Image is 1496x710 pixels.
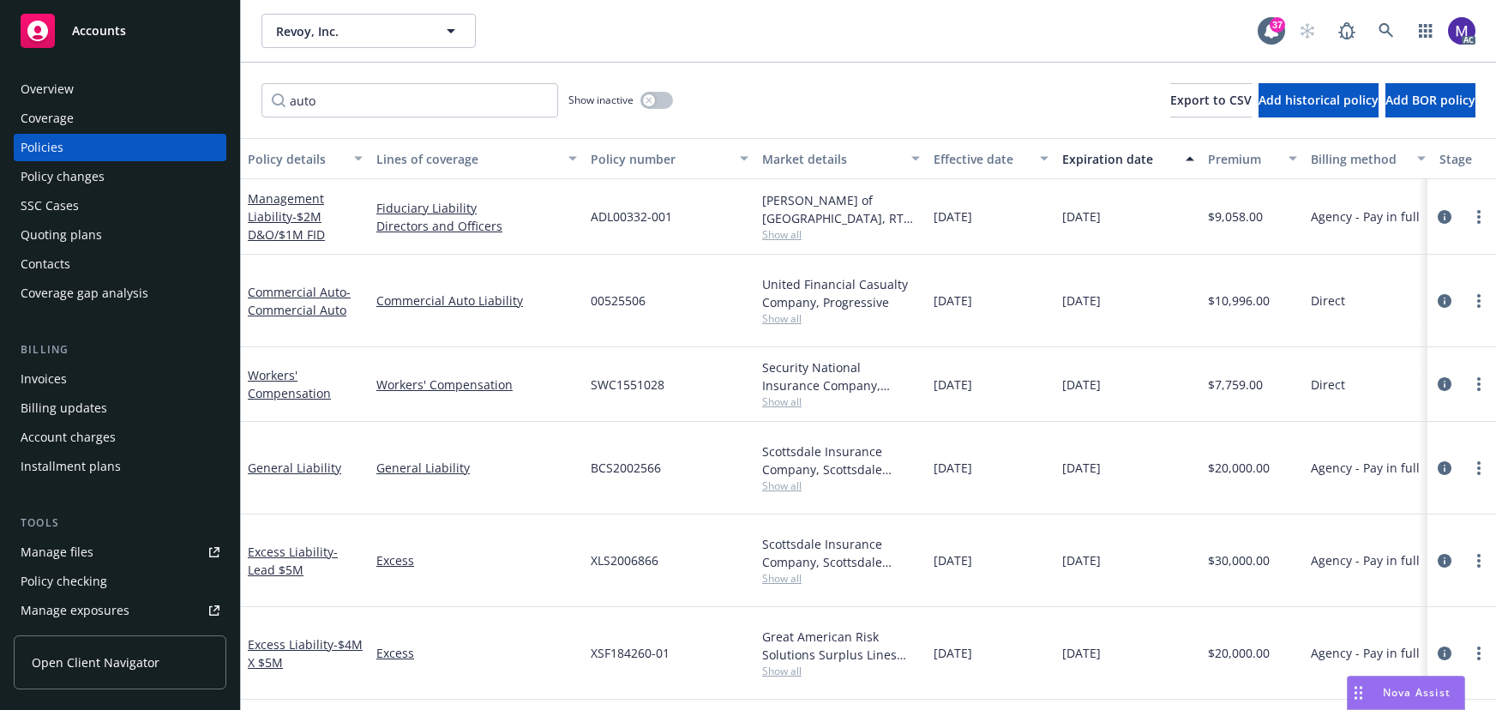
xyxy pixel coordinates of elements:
a: Management Liability [248,190,325,243]
span: Nova Assist [1383,685,1451,700]
span: [DATE] [1062,208,1101,226]
a: Installment plans [14,453,226,480]
a: Quoting plans [14,221,226,249]
a: Manage files [14,539,226,566]
a: Excess [376,551,577,569]
div: United Financial Casualty Company, Progressive [762,275,920,311]
button: Billing method [1304,138,1433,179]
button: Policy details [241,138,369,179]
div: [PERSON_NAME] of [GEOGRAPHIC_DATA], RT Specialty Insurance Services, LLC (RSG Specialty, LLC) [762,191,920,227]
a: Policy checking [14,568,226,595]
a: General Liability [376,459,577,477]
div: Manage files [21,539,93,566]
a: more [1469,291,1489,311]
a: Commercial Auto Liability [376,292,577,310]
span: XSF184260-01 [591,644,670,662]
a: Commercial Auto [248,284,351,318]
span: Revoy, Inc. [276,22,424,40]
div: Quoting plans [21,221,102,249]
span: BCS2002566 [591,459,661,477]
span: [DATE] [1062,551,1101,569]
span: - $4M X $5M [248,636,363,671]
span: Export to CSV [1170,92,1252,108]
a: more [1469,551,1489,571]
div: Invoices [21,365,67,393]
span: $20,000.00 [1208,459,1270,477]
div: Effective date [934,150,1030,168]
input: Filter by keyword... [261,83,558,117]
div: Expiration date [1062,150,1175,168]
div: Premium [1208,150,1278,168]
span: Direct [1311,376,1345,394]
a: Account charges [14,424,226,451]
span: Agency - Pay in full [1311,551,1420,569]
span: XLS2006866 [591,551,658,569]
a: Excess Liability [248,636,363,671]
button: Nova Assist [1347,676,1465,710]
a: Workers' Compensation [376,376,577,394]
a: Workers' Compensation [248,367,331,401]
a: Coverage [14,105,226,132]
span: Accounts [72,24,126,38]
a: Overview [14,75,226,103]
span: Agency - Pay in full [1311,644,1420,662]
div: Coverage [21,105,74,132]
span: - Lead $5M [248,544,338,578]
button: Add BOR policy [1385,83,1475,117]
button: Revoy, Inc. [261,14,476,48]
div: Policy checking [21,568,107,595]
a: Policies [14,134,226,161]
span: ADL00332-001 [591,208,672,226]
span: [DATE] [934,292,972,310]
span: 00525506 [591,292,646,310]
span: Direct [1311,292,1345,310]
div: Great American Risk Solutions Surplus Lines Insurance Company, Great American Insurance Group, CR... [762,628,920,664]
a: circleInformation [1434,291,1455,311]
span: [DATE] [934,644,972,662]
div: Policy changes [21,163,105,190]
a: Accounts [14,7,226,55]
span: Show all [762,664,920,678]
span: Show all [762,227,920,242]
div: SSC Cases [21,192,79,220]
span: Show all [762,478,920,493]
div: Tools [14,514,226,532]
div: Lines of coverage [376,150,558,168]
div: Scottsdale Insurance Company, Scottsdale Insurance Company (Nationwide), CRC Group [762,535,920,571]
span: $7,759.00 [1208,376,1263,394]
span: [DATE] [934,208,972,226]
div: Policy details [248,150,344,168]
a: Manage exposures [14,597,226,624]
span: Add historical policy [1259,92,1379,108]
a: Policy changes [14,163,226,190]
a: Search [1369,14,1403,48]
a: Excess [376,644,577,662]
div: 37 [1270,17,1285,33]
a: SSC Cases [14,192,226,220]
div: Account charges [21,424,116,451]
span: Add BOR policy [1385,92,1475,108]
a: Coverage gap analysis [14,280,226,307]
a: more [1469,643,1489,664]
div: Billing [14,341,226,358]
span: [DATE] [1062,459,1101,477]
a: circleInformation [1434,551,1455,571]
div: Policy number [591,150,730,168]
div: Overview [21,75,74,103]
a: circleInformation [1434,458,1455,478]
button: Market details [755,138,927,179]
div: Installment plans [21,453,121,480]
span: Show all [762,571,920,586]
div: Billing method [1311,150,1407,168]
a: Invoices [14,365,226,393]
button: Expiration date [1055,138,1201,179]
span: Show all [762,394,920,409]
span: [DATE] [934,551,972,569]
a: more [1469,207,1489,227]
span: Open Client Navigator [32,653,159,671]
a: circleInformation [1434,643,1455,664]
a: Switch app [1409,14,1443,48]
button: Export to CSV [1170,83,1252,117]
div: Security National Insurance Company, AmTrust Financial Services, Risk Placement Services, Inc. (RPS) [762,358,920,394]
span: [DATE] [1062,292,1101,310]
